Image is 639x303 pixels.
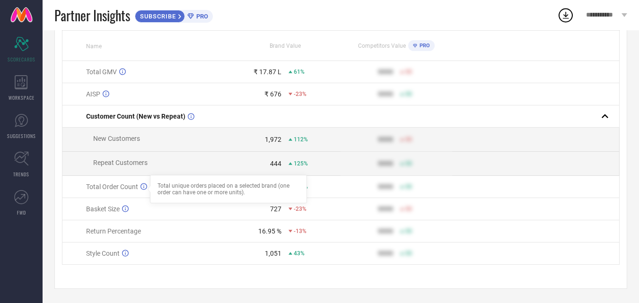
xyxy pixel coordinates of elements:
span: 125% [294,160,308,167]
span: 50 [405,160,412,167]
span: 50 [405,91,412,97]
div: Total unique orders placed on a selected brand (one order can have one or more units). [158,182,299,196]
span: 43% [294,250,305,257]
div: 9999 [378,205,393,213]
span: 61% [294,69,305,75]
span: 50 [405,69,412,75]
span: Basket Size [86,205,120,213]
span: SUBSCRIBE [135,13,178,20]
span: 50 [405,183,412,190]
span: TRENDS [13,171,29,178]
div: 9999 [378,68,393,76]
div: 727 [270,205,281,213]
span: Style Count [86,250,120,257]
div: 9999 [378,136,393,143]
span: Name [86,43,102,50]
span: Total Order Count [86,183,138,190]
span: Repeat Customers [93,159,148,166]
div: 16.95 % [258,227,281,235]
span: 50 [405,228,412,234]
div: 1,972 [265,136,281,143]
span: Brand Value [270,43,301,49]
span: New Customers [93,135,140,142]
span: PRO [194,13,208,20]
span: 112% [294,136,308,143]
div: Open download list [557,7,574,24]
span: FWD [17,209,26,216]
span: Return Percentage [86,227,141,235]
span: SCORECARDS [8,56,35,63]
span: WORKSPACE [9,94,35,101]
div: 9999 [378,90,393,98]
span: Partner Insights [54,6,130,25]
div: 9999 [378,250,393,257]
span: PRO [417,43,430,49]
span: Competitors Value [358,43,406,49]
span: Customer Count (New vs Repeat) [86,113,185,120]
span: -23% [294,206,306,212]
span: -13% [294,228,306,234]
div: 9999 [378,160,393,167]
div: ₹ 676 [264,90,281,98]
span: 50 [405,250,412,257]
span: -23% [294,91,306,97]
span: 50 [405,136,412,143]
span: SUGGESTIONS [7,132,36,139]
div: 9999 [378,183,393,190]
div: ₹ 17.87 L [254,68,281,76]
a: SUBSCRIBEPRO [135,8,213,23]
div: 1,051 [265,250,281,257]
span: AISP [86,90,100,98]
div: 444 [270,160,281,167]
span: Total GMV [86,68,117,76]
span: 50 [405,206,412,212]
div: 9999 [378,227,393,235]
